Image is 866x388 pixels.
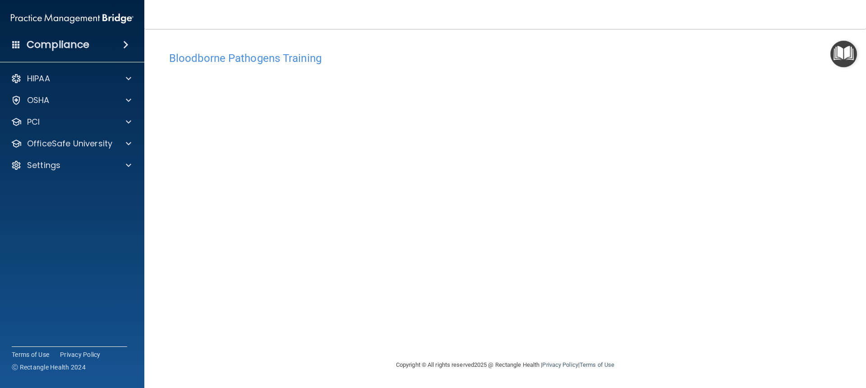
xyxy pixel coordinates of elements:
p: OSHA [27,95,50,106]
a: HIPAA [11,73,131,84]
iframe: bbp [169,69,841,347]
p: PCI [27,117,40,127]
button: Open Resource Center [830,41,857,67]
a: Terms of Use [580,361,614,368]
a: Privacy Policy [542,361,578,368]
div: Copyright © All rights reserved 2025 @ Rectangle Health | | [341,351,670,379]
a: PCI [11,117,131,127]
a: OfficeSafe University [11,138,131,149]
a: OSHA [11,95,131,106]
a: Settings [11,160,131,171]
p: HIPAA [27,73,50,84]
a: Terms of Use [12,350,49,359]
iframe: Drift Widget Chat Controller [821,326,855,360]
a: Privacy Policy [60,350,101,359]
span: Ⓒ Rectangle Health 2024 [12,363,86,372]
img: PMB logo [11,9,134,28]
h4: Bloodborne Pathogens Training [169,52,841,64]
p: Settings [27,160,60,171]
p: OfficeSafe University [27,138,112,149]
h4: Compliance [27,38,89,51]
